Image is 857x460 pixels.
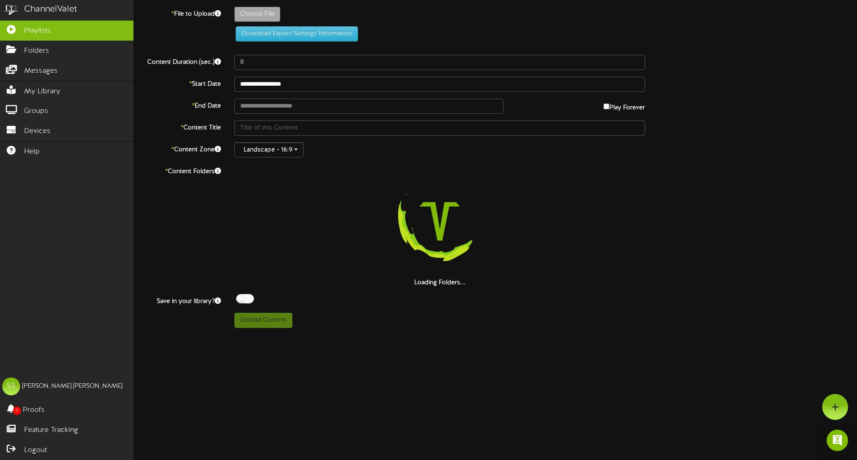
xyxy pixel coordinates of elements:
[24,66,58,76] span: Messages
[24,46,49,56] span: Folders
[13,406,21,415] span: 0
[827,430,848,451] div: Open Intercom Messenger
[24,106,48,116] span: Groups
[24,26,51,36] span: Playlists
[22,382,122,391] div: [PERSON_NAME] [PERSON_NAME]
[234,313,292,328] button: Upload Content
[24,87,60,97] span: My Library
[24,147,40,157] span: Help
[236,26,358,41] button: Download Export Settings Information
[603,104,609,109] input: Play Forever
[414,279,466,286] strong: Loading Folders...
[234,142,304,157] button: Landscape - 16:9
[23,405,45,415] span: Proofs
[24,445,47,456] span: Logout
[24,3,77,16] div: ChannelValet
[603,99,645,112] label: Play Forever
[2,377,20,395] div: SS
[231,30,358,37] a: Download Export Settings Information
[24,126,50,137] span: Devices
[383,164,497,278] img: loading-spinner-3.png
[24,425,78,435] span: Feature Tracking
[234,120,645,136] input: Title of this Content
